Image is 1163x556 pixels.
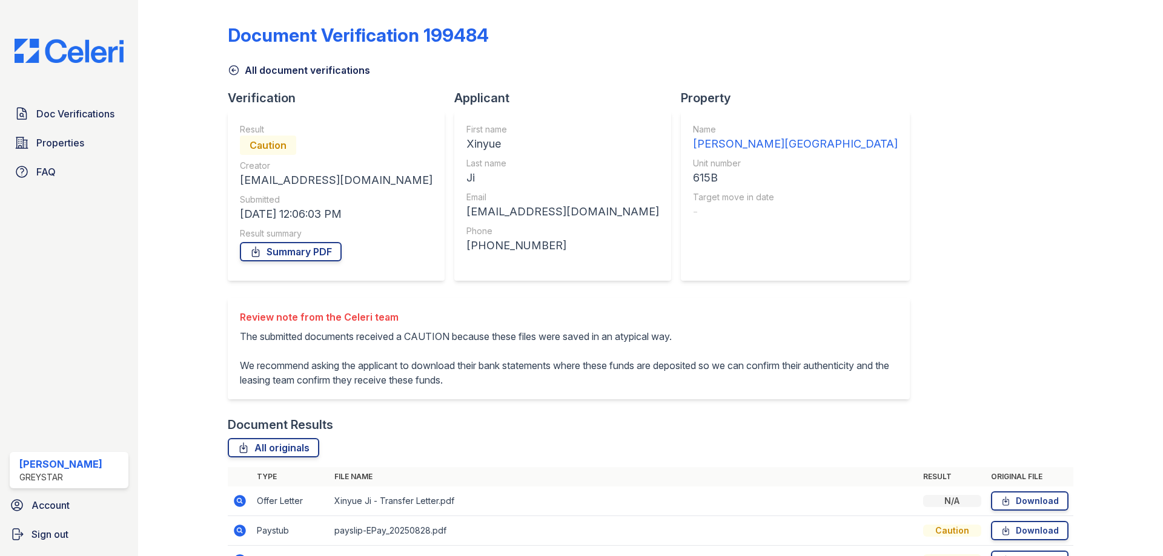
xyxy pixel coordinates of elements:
span: FAQ [36,165,56,179]
div: Property [681,90,919,106]
div: 615B [693,169,898,186]
td: Xinyue Ji - Transfer Letter.pdf [330,486,918,516]
td: Paystub [252,516,330,546]
div: [PERSON_NAME] [19,457,102,471]
a: Sign out [5,522,133,546]
div: Greystar [19,471,102,483]
div: Review note from the Celeri team [240,310,898,324]
div: First name [466,123,659,136]
div: Document Results [228,416,333,433]
div: [EMAIL_ADDRESS][DOMAIN_NAME] [466,203,659,220]
div: Applicant [454,90,681,106]
td: Offer Letter [252,486,330,516]
div: Verification [228,90,454,106]
div: Document Verification 199484 [228,24,489,46]
a: Doc Verifications [10,102,128,126]
div: Ji [466,169,659,186]
div: Last name [466,157,659,169]
div: [EMAIL_ADDRESS][DOMAIN_NAME] [240,172,432,189]
a: Summary PDF [240,242,342,261]
a: All document verifications [228,63,370,77]
th: Original file [986,467,1073,486]
div: Creator [240,160,432,172]
a: Properties [10,131,128,155]
span: Properties [36,136,84,150]
a: FAQ [10,160,128,184]
div: [DATE] 12:06:03 PM [240,206,432,223]
a: Download [991,491,1069,511]
div: Result [240,123,432,136]
th: File name [330,467,918,486]
div: Target move in date [693,191,898,203]
div: Caution [240,136,296,155]
div: Xinyue [466,136,659,152]
div: Result summary [240,227,432,240]
a: Account [5,493,133,517]
a: Download [991,521,1069,540]
span: Account [31,498,70,512]
a: Name [PERSON_NAME][GEOGRAPHIC_DATA] [693,123,898,152]
span: Sign out [31,527,68,541]
th: Type [252,467,330,486]
th: Result [918,467,986,486]
div: Name [693,123,898,136]
span: Doc Verifications [36,106,114,121]
div: [PERSON_NAME][GEOGRAPHIC_DATA] [693,136,898,152]
p: The submitted documents received a CAUTION because these files were saved in an atypical way. We ... [240,329,898,387]
div: Phone [466,225,659,237]
div: Submitted [240,194,432,206]
a: All originals [228,438,319,457]
div: - [693,203,898,220]
div: Caution [923,525,981,537]
div: Unit number [693,157,898,169]
div: N/A [923,495,981,507]
div: Email [466,191,659,203]
img: CE_Logo_Blue-a8612792a0a2168367f1c8372b55b34899dd931a85d93a1a3d3e32e68fde9ad4.png [5,39,133,63]
div: [PHONE_NUMBER] [466,237,659,254]
td: payslip-EPay_20250828.pdf [330,516,918,546]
